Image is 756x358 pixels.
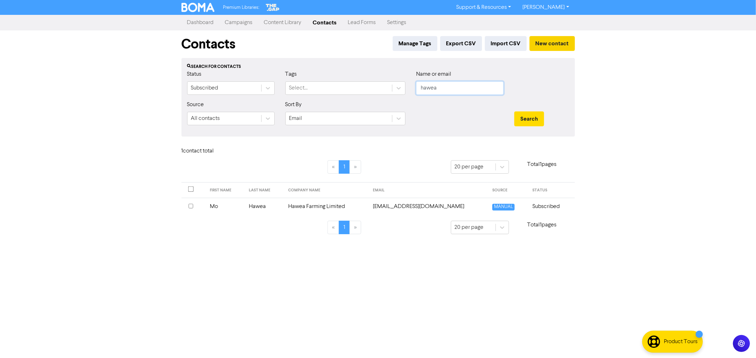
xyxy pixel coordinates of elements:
[206,183,245,198] th: FIRST NAME
[181,16,219,30] a: Dashboard
[528,183,575,198] th: STATUS
[455,223,484,232] div: 20 per page
[307,16,342,30] a: Contacts
[284,198,369,215] td: Hawea Farming Limited
[455,163,484,171] div: 20 per page
[342,16,382,30] a: Lead Forms
[528,198,575,215] td: Subscribed
[485,36,527,51] button: Import CSV
[393,36,437,51] button: Manage Tags
[339,160,350,174] a: Page 1 is your current page
[721,324,756,358] iframe: Chat Widget
[219,16,258,30] a: Campaigns
[258,16,307,30] a: Content Library
[339,221,350,234] a: Page 1 is your current page
[382,16,412,30] a: Settings
[369,198,488,215] td: haweafarming@gmail.com
[509,160,575,169] p: Total 1 pages
[181,3,215,12] img: BOMA Logo
[206,198,245,215] td: Mo
[191,84,218,92] div: Subscribed
[181,148,238,155] h6: 1 contact total
[369,183,488,198] th: EMAIL
[191,114,220,123] div: All contacts
[530,36,575,51] button: New contact
[450,2,517,13] a: Support & Resources
[284,183,369,198] th: COMPANY NAME
[187,100,204,109] label: Source
[492,204,515,210] span: MANUAL
[245,183,284,198] th: LAST NAME
[223,5,259,10] span: Premium Libraries:
[187,64,569,70] div: Search for contacts
[416,70,451,79] label: Name or email
[289,84,308,92] div: Select...
[509,221,575,229] p: Total 1 pages
[285,100,302,109] label: Sort By
[285,70,297,79] label: Tags
[514,111,544,126] button: Search
[517,2,575,13] a: [PERSON_NAME]
[187,70,202,79] label: Status
[488,183,528,198] th: SOURCE
[245,198,284,215] td: Hawea
[265,3,280,12] img: The Gap
[181,36,236,52] h1: Contacts
[440,36,482,51] button: Export CSV
[289,114,302,123] div: Email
